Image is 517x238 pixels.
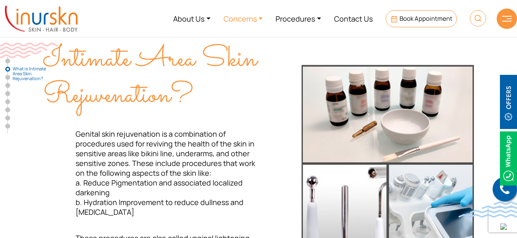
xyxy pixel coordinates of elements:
a: What is Intimate Area Skin Rejuvenation? [5,67,10,72]
a: Concerns [217,3,269,34]
a: Contact Us [328,3,379,34]
span: Genital skin rejuvenation is a combination of procedures used for reviving the health of the skin... [76,129,255,217]
span: What is Intimate Area Skin Rejuvenation? [13,66,53,81]
img: offerBt [500,75,517,129]
span: Intimate Area Skin Rejuvenation? [43,38,257,117]
a: About Us [167,3,217,34]
div: What is [43,7,258,113]
img: bluewave [458,201,517,218]
a: Book Appointment [386,10,457,27]
a: Whatsappicon [500,153,517,162]
img: inurskn-logo [5,6,78,32]
img: hamLine.svg [502,16,512,22]
span: Book Appointment [400,14,452,23]
img: HeaderSearch [470,10,486,26]
a: Procedures [269,3,328,34]
img: up-blue-arrow.svg [500,223,507,230]
img: Whatsappicon [500,131,517,186]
